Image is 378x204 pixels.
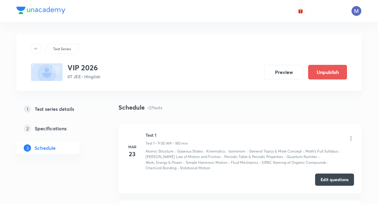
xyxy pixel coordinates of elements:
[67,73,100,80] p: IIT JEE • Hinglish
[146,132,188,138] h6: Test 1
[262,160,326,165] p: IUPAC Naming of Organic Compounds
[146,165,177,171] p: Chemical Bonding
[177,149,203,154] p: Gaseous States
[339,149,340,154] div: ·
[224,154,283,160] p: Periodic Table & Periodic Properties
[178,165,179,171] div: ·
[24,144,31,152] p: 3
[305,149,338,154] p: Math's Full Syllabus
[206,149,225,154] p: Kinematics
[126,149,138,159] h4: 23
[35,125,67,132] h5: Specifications
[231,160,258,165] p: Fluid Mechanics
[147,104,162,111] p: • 27 tests
[327,160,328,165] div: ·
[287,154,317,160] p: Quantum Number
[119,103,145,112] h4: Schedule
[146,160,182,165] p: Work, Energy & Power
[183,160,184,165] div: ·
[229,149,246,154] p: Isomerism
[31,63,63,81] img: fallback-thumbnail.png
[67,63,100,72] h3: VIP 2026
[16,122,99,135] a: 2Specifications
[16,7,65,16] a: Company Logo
[53,46,71,51] p: Test Series
[315,174,354,186] button: Edit questions
[229,160,230,165] div: ·
[146,149,174,154] p: Atomic Structure
[35,144,56,152] h5: Schedule
[249,149,302,154] p: General Topics & Mole Concept
[259,160,260,165] div: ·
[204,149,205,154] div: ·
[247,149,248,154] div: ·
[222,154,223,160] div: ·
[296,6,305,16] button: avatar
[298,8,303,14] img: avatar
[16,7,65,14] img: Company Logo
[226,149,227,154] div: ·
[308,65,347,79] button: Unpublish
[146,154,221,160] p: [PERSON_NAME] Law of Motion and Friction
[284,154,285,160] div: ·
[264,65,303,79] button: Preview
[351,6,362,16] img: Mangilal Choudhary
[24,105,31,113] p: 1
[180,165,210,171] p: Rotational Motion
[303,149,304,154] div: ·
[146,141,188,146] p: Test 1 • 9:00 AM • 180 min
[175,149,176,154] div: ·
[318,154,320,160] div: ·
[24,125,31,132] p: 2
[126,144,138,149] h6: Mar
[186,160,227,165] p: Simple Harmonic Motion
[16,103,99,115] a: 1Test series details
[35,105,74,113] h5: Test series details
